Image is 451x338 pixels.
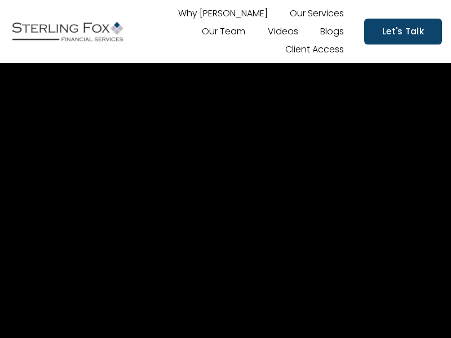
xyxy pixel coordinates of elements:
a: Let's Talk [364,19,442,44]
a: Why [PERSON_NAME] [178,5,268,23]
a: Our Team [202,23,245,41]
a: Client Access [285,41,344,59]
a: Videos [268,23,298,41]
a: Blogs [320,23,344,41]
img: Sterling Fox Financial Services [9,17,126,46]
a: Our Services [290,5,344,23]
